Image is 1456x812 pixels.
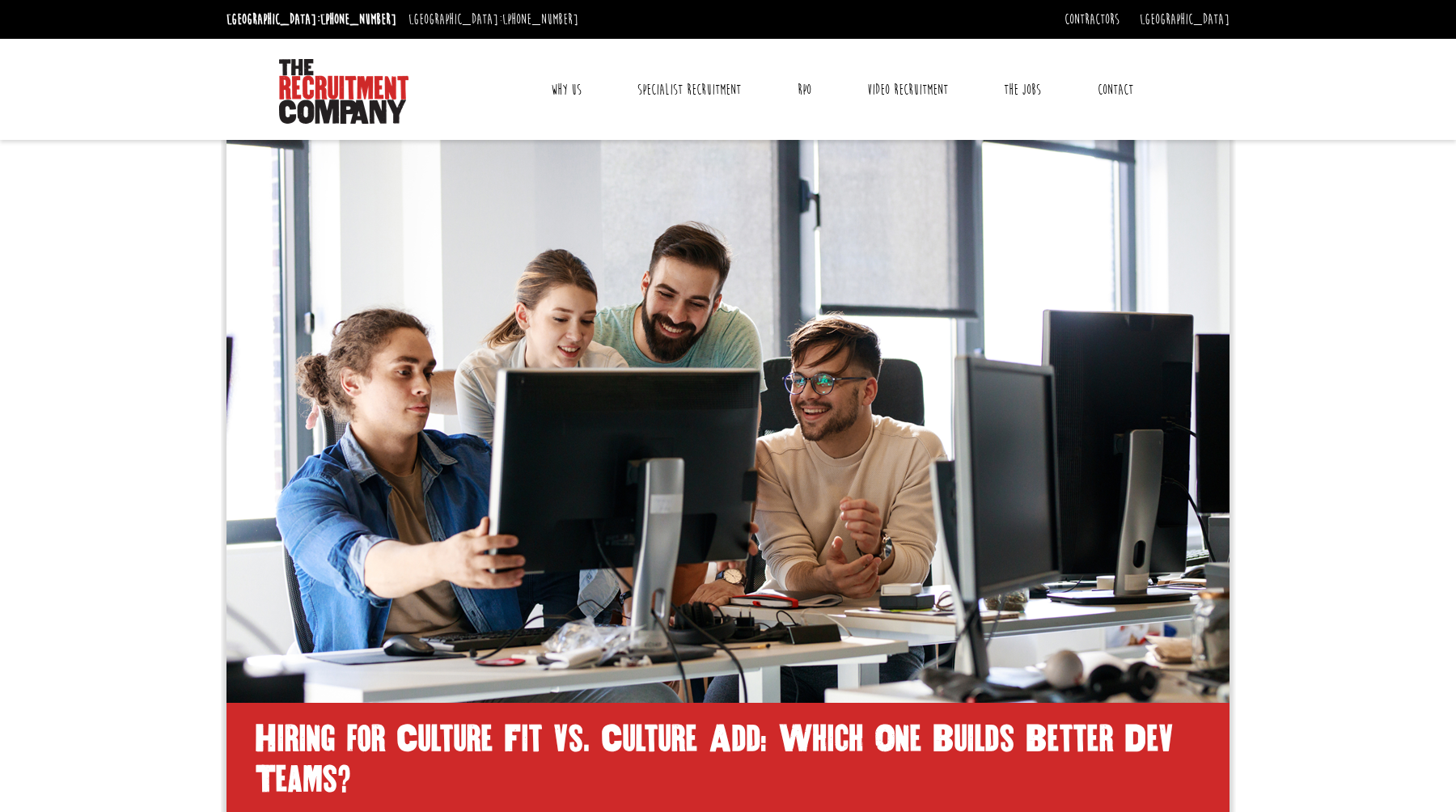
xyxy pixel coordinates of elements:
a: Contractors [1064,11,1120,28]
a: RPO [785,70,823,110]
a: [GEOGRAPHIC_DATA] [1140,11,1230,28]
a: Why Us [539,70,594,110]
img: The Recruitment Company [279,59,408,124]
a: Video Recruitment [855,70,960,110]
a: [PHONE_NUMBER] [320,11,396,28]
a: [PHONE_NUMBER] [502,11,578,28]
a: The Jobs [992,70,1053,110]
a: Contact [1086,70,1145,110]
a: Specialist Recruitment [625,70,753,110]
li: [GEOGRAPHIC_DATA]: [222,6,400,32]
li: [GEOGRAPHIC_DATA]: [404,6,582,32]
